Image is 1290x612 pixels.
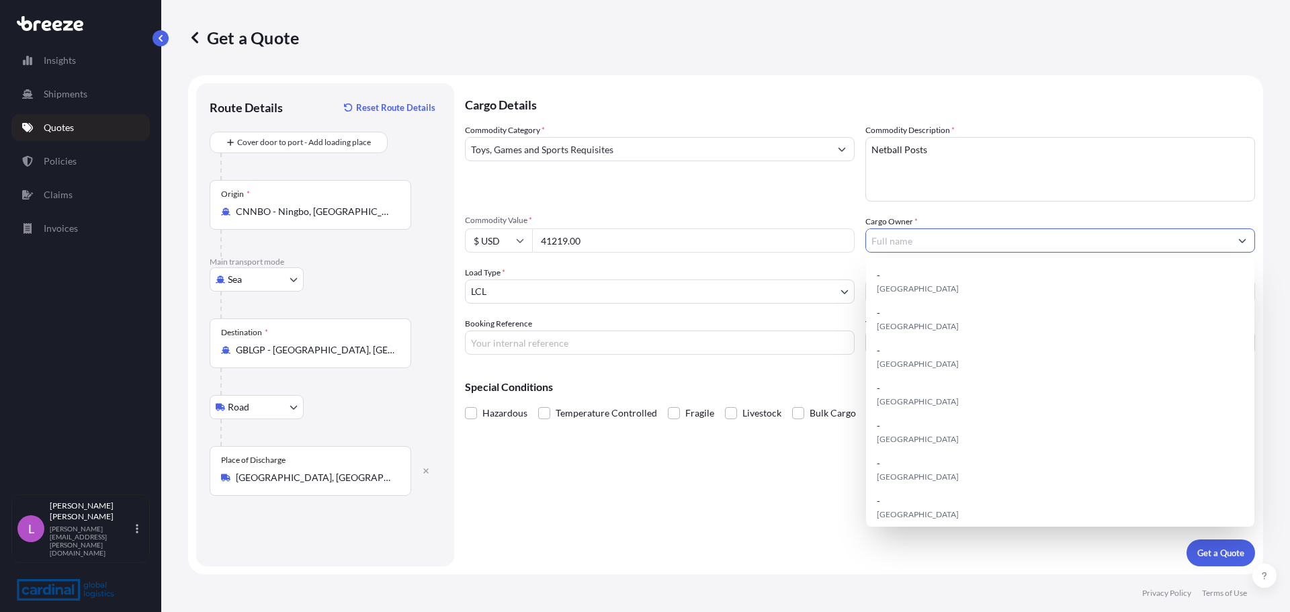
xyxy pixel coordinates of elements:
[221,327,268,338] div: Destination
[471,285,486,298] span: LCL
[830,137,854,161] button: Show suggestions
[50,525,133,557] p: [PERSON_NAME][EMAIL_ADDRESS][PERSON_NAME][DOMAIN_NAME]
[44,188,73,202] p: Claims
[685,403,714,423] span: Fragile
[465,83,1255,124] p: Cargo Details
[228,400,249,414] span: Road
[877,357,959,371] span: [GEOGRAPHIC_DATA]
[1197,546,1244,560] p: Get a Quote
[465,266,505,279] span: Load Type
[50,500,133,522] p: [PERSON_NAME] [PERSON_NAME]
[877,470,959,484] span: [GEOGRAPHIC_DATA]
[465,382,1255,392] p: Special Conditions
[44,87,87,101] p: Shipments
[865,124,955,137] label: Commodity Description
[465,331,855,355] input: Your internal reference
[44,222,78,235] p: Invoices
[44,54,76,67] p: Insights
[221,455,286,466] div: Place of Discharge
[236,343,394,357] input: Destination
[877,395,959,408] span: [GEOGRAPHIC_DATA]
[532,228,855,253] input: Type amount
[237,136,371,149] span: Cover door to port - Add loading place
[221,189,250,200] div: Origin
[865,331,1255,355] input: Enter name
[210,395,304,419] button: Select transport
[44,155,77,168] p: Policies
[742,403,781,423] span: Livestock
[865,317,909,331] label: Vessel Name
[877,320,959,333] span: [GEOGRAPHIC_DATA]
[865,215,918,228] label: Cargo Owner
[465,215,855,226] span: Commodity Value
[877,282,959,296] span: [GEOGRAPHIC_DATA]
[236,205,394,218] input: Origin
[877,457,880,470] span: -
[1142,588,1191,599] p: Privacy Policy
[810,403,856,423] span: Bulk Cargo
[866,228,1230,253] input: Full name
[465,124,545,137] label: Commodity Category
[236,471,394,484] input: Place of Discharge
[17,579,114,601] img: organization-logo
[877,494,880,508] span: -
[210,257,441,267] p: Main transport mode
[44,121,74,134] p: Quotes
[210,267,304,292] button: Select transport
[28,522,34,535] span: L
[556,403,657,423] span: Temperature Controlled
[1230,228,1254,253] button: Show suggestions
[877,306,880,320] span: -
[466,137,830,161] input: Select a commodity type
[877,508,959,521] span: [GEOGRAPHIC_DATA]
[877,269,880,282] span: -
[1202,588,1247,599] p: Terms of Use
[465,317,532,331] label: Booking Reference
[877,433,959,446] span: [GEOGRAPHIC_DATA]
[877,382,880,395] span: -
[228,273,242,286] span: Sea
[188,27,299,48] p: Get a Quote
[877,419,880,433] span: -
[877,344,880,357] span: -
[865,266,1255,277] span: Freight Cost
[356,101,435,114] p: Reset Route Details
[482,403,527,423] span: Hazardous
[210,99,283,116] p: Route Details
